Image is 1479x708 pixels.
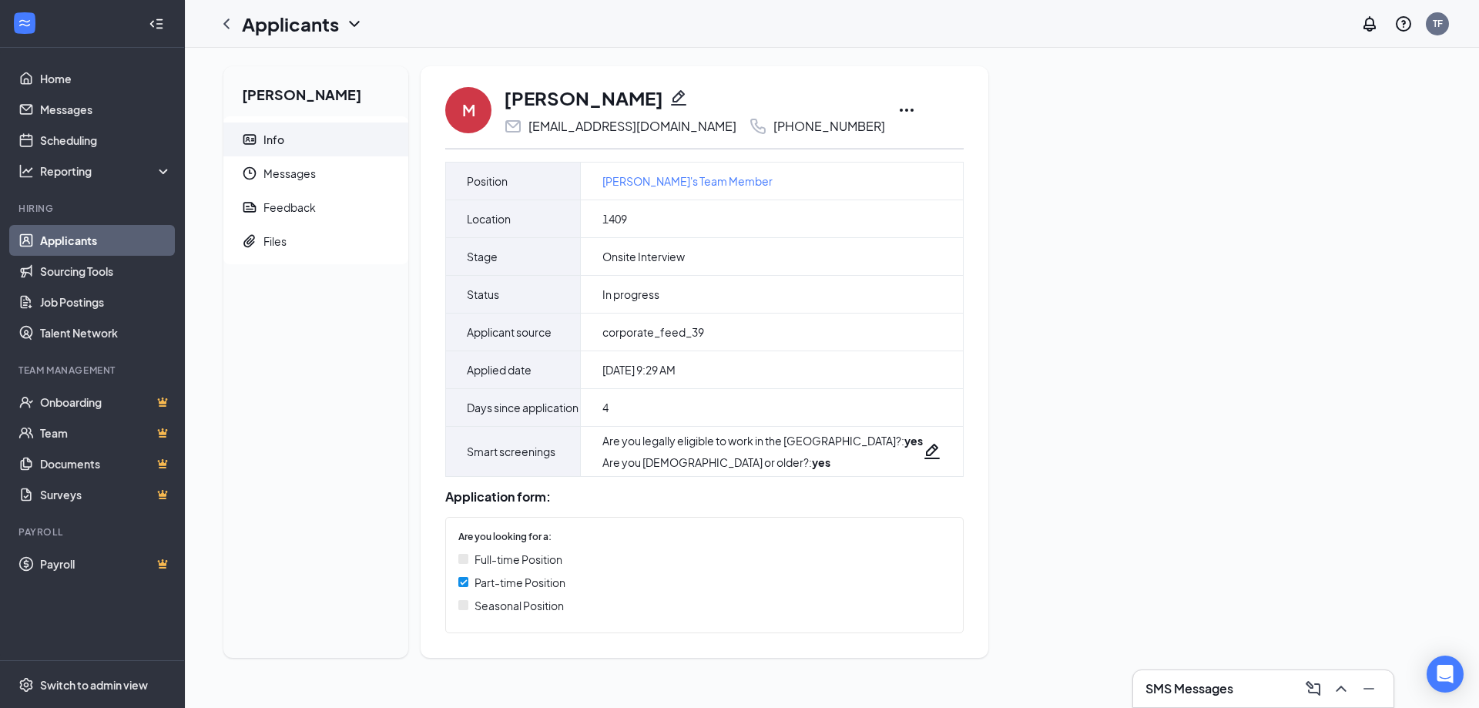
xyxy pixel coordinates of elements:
span: Full-time Position [475,551,562,568]
h1: Applicants [242,11,339,37]
a: Messages [40,94,172,125]
span: Smart screenings [467,442,555,461]
div: [EMAIL_ADDRESS][DOMAIN_NAME] [528,119,736,134]
svg: Collapse [149,16,164,32]
a: Job Postings [40,287,172,317]
h2: [PERSON_NAME] [223,66,408,116]
a: DocumentsCrown [40,448,172,479]
a: OnboardingCrown [40,387,172,418]
span: Position [467,172,508,190]
a: TeamCrown [40,418,172,448]
svg: WorkstreamLogo [17,15,32,31]
div: Are you [DEMOGRAPHIC_DATA] or older? : [602,455,923,470]
strong: yes [904,434,923,448]
span: Onsite Interview [602,249,685,264]
span: Part-time Position [475,574,565,591]
a: [PERSON_NAME]'s Team Member [602,173,773,190]
a: PaperclipFiles [223,224,408,258]
span: Applicant source [467,323,552,341]
div: Open Intercom Messenger [1427,656,1464,693]
div: Team Management [18,364,169,377]
svg: Ellipses [897,101,916,119]
div: Application form: [445,489,964,505]
span: In progress [602,287,659,302]
svg: Analysis [18,163,34,179]
button: ChevronUp [1329,676,1353,701]
div: Hiring [18,202,169,215]
span: Location [467,210,511,228]
div: Switch to admin view [40,677,148,693]
svg: Clock [242,166,257,181]
a: ContactCardInfo [223,122,408,156]
div: Reporting [40,163,173,179]
svg: ChevronDown [345,15,364,33]
div: Are you legally eligible to work in the [GEOGRAPHIC_DATA]? : [602,433,923,448]
div: Files [263,233,287,249]
a: ClockMessages [223,156,408,190]
span: Stage [467,247,498,266]
a: Home [40,63,172,94]
div: TF [1433,17,1443,30]
a: SurveysCrown [40,479,172,510]
button: Minimize [1357,676,1381,701]
svg: QuestionInfo [1394,15,1413,33]
div: Info [263,132,284,147]
span: [DATE] 9:29 AM [602,362,676,377]
svg: Notifications [1360,15,1379,33]
div: Feedback [263,200,316,215]
svg: ChevronUp [1332,679,1350,698]
svg: ChevronLeft [217,15,236,33]
strong: yes [812,455,830,469]
svg: Minimize [1360,679,1378,698]
span: Applied date [467,361,532,379]
span: corporate_feed_39 [602,324,704,340]
span: Are you looking for a: [458,530,552,545]
span: Messages [263,156,396,190]
h1: [PERSON_NAME] [504,85,663,111]
svg: ContactCard [242,132,257,147]
svg: Phone [749,117,767,136]
span: Status [467,285,499,304]
svg: Pencil [923,442,941,461]
svg: Paperclip [242,233,257,249]
div: [PHONE_NUMBER] [773,119,885,134]
span: Seasonal Position [475,597,564,614]
svg: Pencil [669,89,688,107]
svg: Report [242,200,257,215]
div: Payroll [18,525,169,539]
a: Sourcing Tools [40,256,172,287]
span: 1409 [602,211,627,226]
svg: ComposeMessage [1304,679,1323,698]
button: ComposeMessage [1301,676,1326,701]
div: M [462,99,475,121]
a: ReportFeedback [223,190,408,224]
h3: SMS Messages [1145,680,1233,697]
span: Days since application [467,398,579,417]
svg: Email [504,117,522,136]
a: PayrollCrown [40,549,172,579]
a: Applicants [40,225,172,256]
span: 4 [602,400,609,415]
a: Scheduling [40,125,172,156]
a: Talent Network [40,317,172,348]
svg: Settings [18,677,34,693]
